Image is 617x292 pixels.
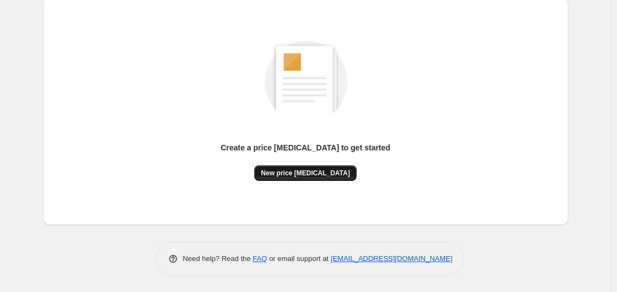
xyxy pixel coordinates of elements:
[183,254,253,263] span: Need help? Read the
[331,254,452,263] a: [EMAIL_ADDRESS][DOMAIN_NAME]
[267,254,331,263] span: or email support at
[254,165,357,181] button: New price [MEDICAL_DATA]
[261,169,350,178] span: New price [MEDICAL_DATA]
[253,254,267,263] a: FAQ
[221,142,390,153] p: Create a price [MEDICAL_DATA] to get started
